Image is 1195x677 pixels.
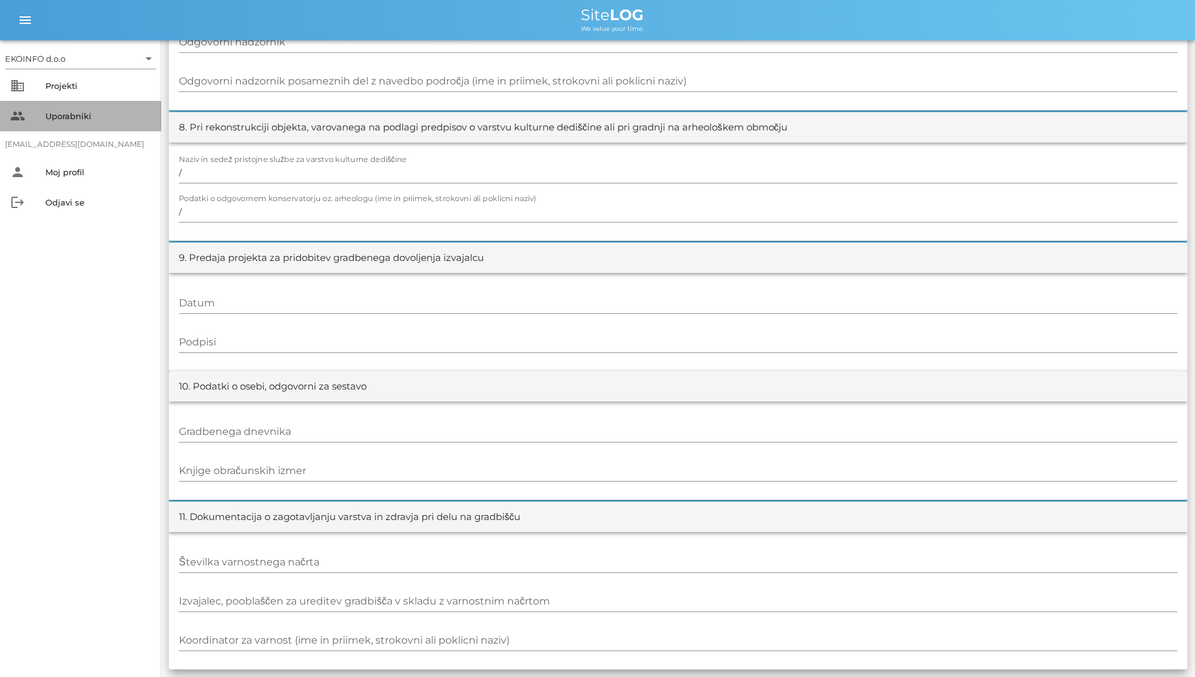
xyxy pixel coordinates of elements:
[179,510,520,524] div: 11. Dokumentacija o zagotavljanju varstva in zdravja pri delu na gradbišču
[179,194,536,204] label: Podatki o odgovornem konservatorju oz. arheologu (ime in priimek, strokovni ali poklicni naziv)
[5,49,156,69] div: EKOINFO d.o.o
[45,81,151,91] div: Projekti
[179,155,407,165] label: Naziv in sedež pristojne službe za varstvo kulturne dediščine
[45,111,151,121] div: Uporabniki
[10,165,25,180] i: person
[610,6,644,24] b: LOG
[141,51,156,66] i: arrow_drop_down
[10,195,25,210] i: logout
[581,6,644,24] span: Site
[18,13,33,28] i: menu
[45,167,151,177] div: Moj profil
[10,78,25,93] i: business
[581,25,644,33] span: We value your time.
[10,108,25,124] i: people
[1015,541,1195,677] iframe: Chat Widget
[45,197,151,207] div: Odjavi se
[179,379,367,394] div: 10. Podatki o osebi, odgovorni za sestavo
[1015,541,1195,677] div: Pripomoček za klepet
[5,53,66,64] div: EKOINFO d.o.o
[179,251,484,265] div: 9. Predaja projekta za pridobitev gradbenega dovoljenja izvajalcu
[179,120,787,135] div: 8. Pri rekonstrukciji objekta, varovanega na podlagi predpisov o varstvu kulturne dediščine ali p...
